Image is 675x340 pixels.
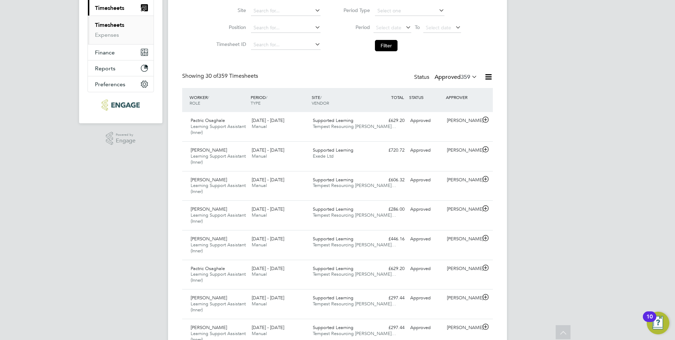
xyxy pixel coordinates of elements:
div: £286.00 [371,204,407,215]
span: Manual [252,242,267,248]
input: Select one [375,6,444,16]
span: [DATE] - [DATE] [252,177,284,183]
span: Manual [252,330,267,336]
span: Pactric Osaghale [191,265,225,271]
span: Learning Support Assistant (Inner) [191,182,246,194]
span: Learning Support Assistant (Inner) [191,242,246,254]
span: Tempest Resourcing [PERSON_NAME]… [313,330,396,336]
div: Approved [407,174,444,186]
span: [DATE] - [DATE] [252,324,284,330]
label: Site [214,7,246,13]
div: Approved [407,233,444,245]
span: / [266,94,267,100]
div: £606.32 [371,174,407,186]
a: Expenses [95,31,119,38]
button: Preferences [88,76,154,92]
span: [DATE] - [DATE] [252,265,284,271]
div: [PERSON_NAME] [444,292,481,304]
span: Learning Support Assistant (Inner) [191,212,246,224]
button: Filter [375,40,398,51]
span: / [208,94,209,100]
span: Tempest Resourcing [PERSON_NAME]… [313,182,396,188]
span: Tempest Resourcing [PERSON_NAME]… [313,212,396,218]
div: Timesheets [88,16,154,44]
span: [DATE] - [DATE] [252,117,284,123]
span: [PERSON_NAME] [191,206,227,212]
div: Approved [407,145,444,156]
input: Search for... [251,6,321,16]
div: Approved [407,292,444,304]
span: [PERSON_NAME] [191,324,227,330]
div: £446.16 [371,233,407,245]
div: PERIOD [249,91,310,109]
span: [DATE] - [DATE] [252,206,284,212]
div: £720.72 [371,145,407,156]
div: STATUS [407,91,444,104]
span: Manual [252,153,267,159]
span: Pactric Osaghale [191,117,225,123]
label: Period Type [338,7,370,13]
span: Preferences [95,81,125,88]
span: Supported Learning [313,117,353,123]
div: [PERSON_NAME] [444,204,481,215]
span: ROLE [190,100,200,106]
span: Learning Support Assistant (Inner) [191,301,246,313]
span: [PERSON_NAME] [191,147,227,153]
span: Manual [252,212,267,218]
div: £629.20 [371,263,407,275]
span: Timesheets [95,5,124,11]
span: Tempest Resourcing [PERSON_NAME]… [313,301,396,307]
span: Tempest Resourcing [PERSON_NAME]… [313,123,396,129]
label: Position [214,24,246,30]
span: Manual [252,271,267,277]
span: TOTAL [391,94,404,100]
div: Status [414,72,479,82]
span: [PERSON_NAME] [191,295,227,301]
div: [PERSON_NAME] [444,263,481,275]
div: Approved [407,204,444,215]
span: To [413,23,422,32]
span: Supported Learning [313,206,353,212]
span: [PERSON_NAME] [191,177,227,183]
span: 359 [461,74,470,81]
div: [PERSON_NAME] [444,145,481,156]
img: ncclondon-logo-retina.png [102,99,139,111]
div: £297.44 [371,322,407,334]
span: [DATE] - [DATE] [252,295,284,301]
span: VENDOR [312,100,329,106]
span: 359 Timesheets [205,72,258,80]
div: [PERSON_NAME] [444,115,481,127]
span: Engage [116,138,136,144]
span: Powered by [116,132,136,138]
span: Learning Support Assistant (Inner) [191,153,246,165]
span: 30 of [205,72,218,80]
label: Period [338,24,370,30]
span: Supported Learning [313,295,353,301]
label: Approved [435,74,477,81]
a: Powered byEngage [106,132,136,145]
span: Supported Learning [313,265,353,271]
span: Supported Learning [313,147,353,153]
div: [PERSON_NAME] [444,322,481,334]
span: Learning Support Assistant (Inner) [191,123,246,135]
span: Manual [252,123,267,129]
span: Tempest Resourcing [PERSON_NAME]… [313,242,396,248]
span: Finance [95,49,115,56]
span: Tempest Resourcing [PERSON_NAME]… [313,271,396,277]
span: Select date [376,24,401,31]
span: Manual [252,182,267,188]
div: Approved [407,263,444,275]
span: Supported Learning [313,236,353,242]
div: Approved [407,322,444,334]
div: £629.20 [371,115,407,127]
span: Manual [252,301,267,307]
a: Timesheets [95,22,124,28]
div: SITE [310,91,371,109]
span: [DATE] - [DATE] [252,147,284,153]
button: Reports [88,60,154,76]
div: WORKER [188,91,249,109]
span: Reports [95,65,115,72]
span: Select date [426,24,451,31]
div: APPROVER [444,91,481,104]
span: Learning Support Assistant (Inner) [191,271,246,283]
